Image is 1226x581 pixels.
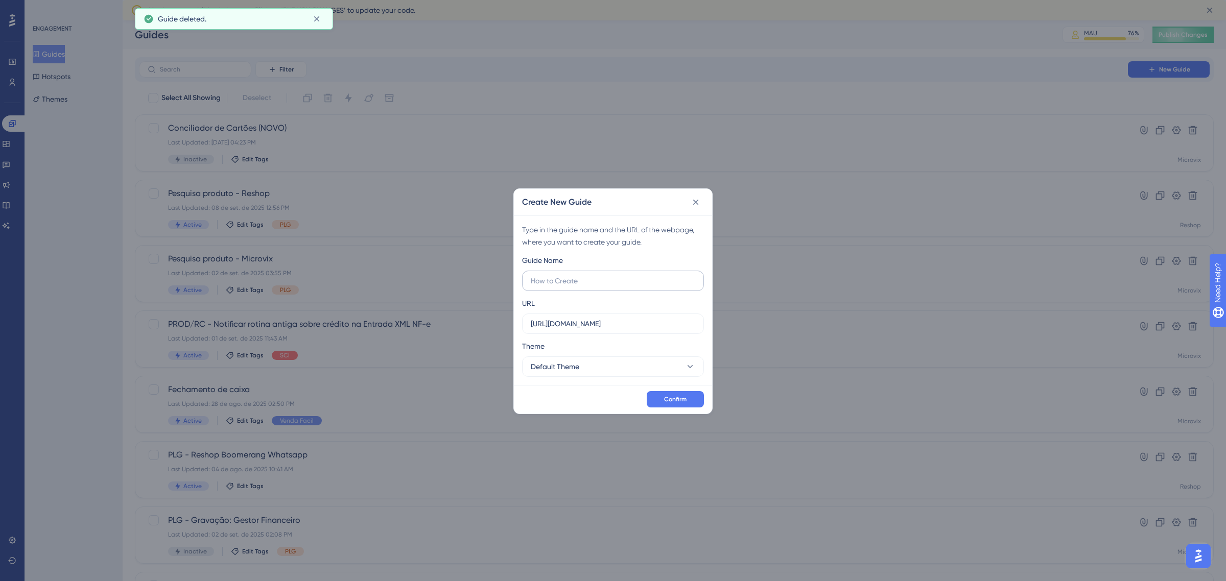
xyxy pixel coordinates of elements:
[522,340,545,352] span: Theme
[24,3,64,15] span: Need Help?
[1183,541,1214,571] iframe: UserGuiding AI Assistant Launcher
[522,254,563,267] div: Guide Name
[522,196,592,208] h2: Create New Guide
[531,360,579,373] span: Default Theme
[664,395,687,403] span: Confirm
[522,297,535,309] div: URL
[531,275,695,286] input: How to Create
[158,13,206,25] span: Guide deleted.
[531,318,695,329] input: https://www.example.com
[522,224,704,248] div: Type in the guide name and the URL of the webpage, where you want to create your guide.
